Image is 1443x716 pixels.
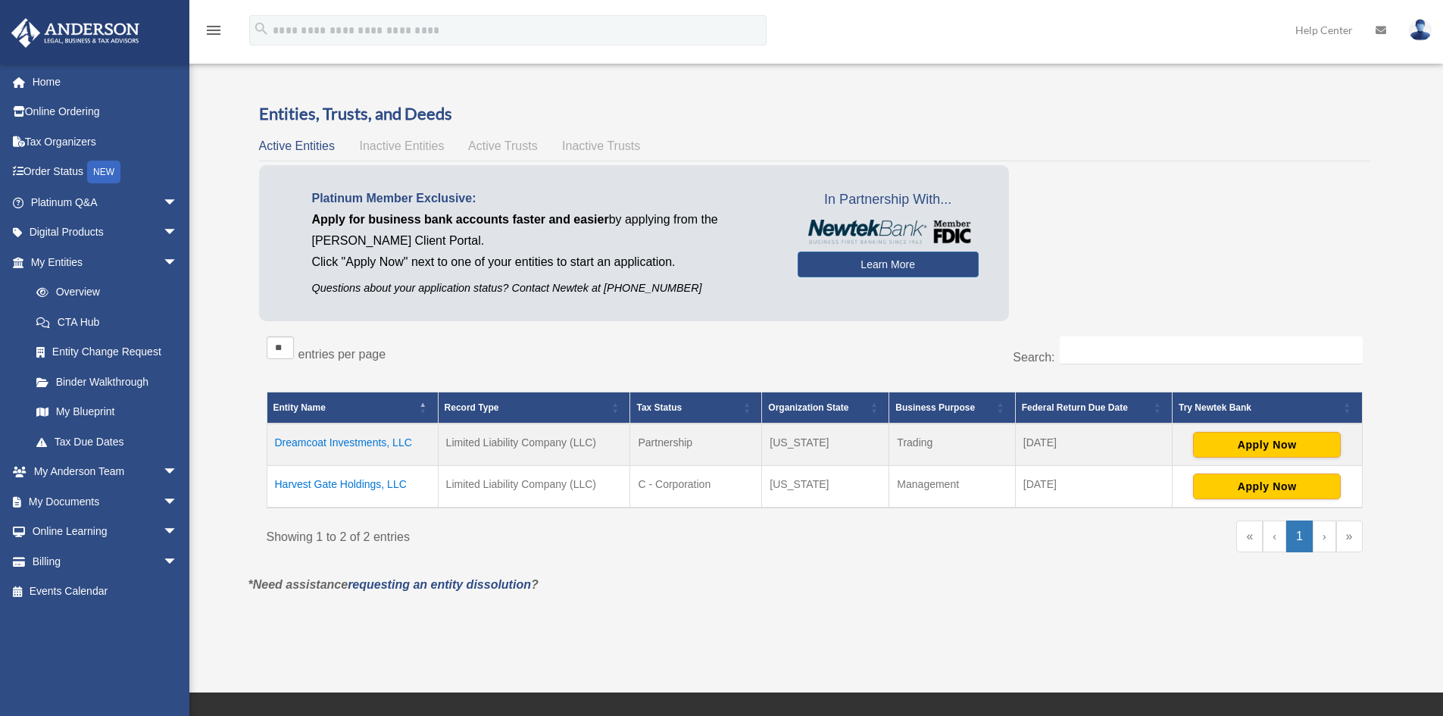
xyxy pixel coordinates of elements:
[889,424,1015,466] td: Trading
[468,139,538,152] span: Active Trusts
[87,161,120,183] div: NEW
[259,139,335,152] span: Active Entities
[11,187,201,217] a: Platinum Q&Aarrow_drop_down
[267,424,438,466] td: Dreamcoat Investments, LLC
[259,102,1370,126] h3: Entities, Trusts, and Deeds
[1236,521,1263,552] a: First
[21,307,193,337] a: CTA Hub
[630,466,762,508] td: C - Corporation
[1013,351,1054,364] label: Search:
[11,217,201,248] a: Digital Productsarrow_drop_down
[205,27,223,39] a: menu
[267,521,804,548] div: Showing 1 to 2 of 2 entries
[11,157,201,188] a: Order StatusNEW
[11,486,201,517] a: My Documentsarrow_drop_down
[1336,521,1363,552] a: Last
[1015,392,1172,424] th: Federal Return Due Date: Activate to sort
[762,392,889,424] th: Organization State: Activate to sort
[1409,19,1432,41] img: User Pic
[312,279,775,298] p: Questions about your application status? Contact Newtek at [PHONE_NUMBER]
[1015,466,1172,508] td: [DATE]
[205,21,223,39] i: menu
[445,402,499,413] span: Record Type
[762,424,889,466] td: [US_STATE]
[312,209,775,252] p: by applying from the [PERSON_NAME] Client Portal.
[798,188,979,212] span: In Partnership With...
[630,392,762,424] th: Tax Status: Activate to sort
[11,457,201,487] a: My Anderson Teamarrow_drop_down
[312,213,609,226] span: Apply for business bank accounts faster and easier
[273,402,326,413] span: Entity Name
[163,457,193,488] span: arrow_drop_down
[359,139,444,152] span: Inactive Entities
[630,424,762,466] td: Partnership
[438,392,630,424] th: Record Type: Activate to sort
[21,397,193,427] a: My Blueprint
[895,402,975,413] span: Business Purpose
[889,466,1015,508] td: Management
[1179,399,1339,417] div: Try Newtek Bank
[163,517,193,548] span: arrow_drop_down
[438,424,630,466] td: Limited Liability Company (LLC)
[163,187,193,218] span: arrow_drop_down
[21,337,193,367] a: Entity Change Request
[267,466,438,508] td: Harvest Gate Holdings, LLC
[21,427,193,457] a: Tax Due Dates
[267,392,438,424] th: Entity Name: Activate to invert sorting
[7,18,144,48] img: Anderson Advisors Platinum Portal
[253,20,270,37] i: search
[248,578,539,591] em: *Need assistance ?
[298,348,386,361] label: entries per page
[768,402,848,413] span: Organization State
[11,577,201,607] a: Events Calendar
[1022,402,1128,413] span: Federal Return Due Date
[798,252,979,277] a: Learn More
[11,67,201,97] a: Home
[21,367,193,397] a: Binder Walkthrough
[889,392,1015,424] th: Business Purpose: Activate to sort
[163,486,193,517] span: arrow_drop_down
[1173,392,1363,424] th: Try Newtek Bank : Activate to sort
[312,252,775,273] p: Click "Apply Now" next to one of your entities to start an application.
[163,247,193,278] span: arrow_drop_down
[163,217,193,249] span: arrow_drop_down
[21,277,186,308] a: Overview
[636,402,682,413] span: Tax Status
[163,546,193,577] span: arrow_drop_down
[562,139,640,152] span: Inactive Trusts
[1313,521,1336,552] a: Next
[438,466,630,508] td: Limited Liability Company (LLC)
[1263,521,1286,552] a: Previous
[11,517,201,547] a: Online Learningarrow_drop_down
[1193,474,1341,499] button: Apply Now
[1015,424,1172,466] td: [DATE]
[805,220,971,244] img: NewtekBankLogoSM.png
[348,578,531,591] a: requesting an entity dissolution
[1193,432,1341,458] button: Apply Now
[11,546,201,577] a: Billingarrow_drop_down
[11,97,201,127] a: Online Ordering
[762,466,889,508] td: [US_STATE]
[11,247,193,277] a: My Entitiesarrow_drop_down
[1286,521,1313,552] a: 1
[312,188,775,209] p: Platinum Member Exclusive:
[11,127,201,157] a: Tax Organizers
